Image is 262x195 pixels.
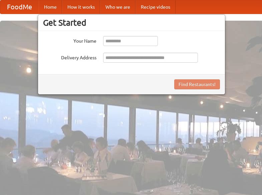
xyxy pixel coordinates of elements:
[43,18,220,28] h3: Get Started
[62,0,100,14] a: How it works
[100,0,136,14] a: Who we are
[39,0,62,14] a: Home
[174,79,220,89] button: Find Restaurants!
[43,53,96,61] label: Delivery Address
[43,36,96,44] label: Your Name
[136,0,176,14] a: Recipe videos
[0,0,39,14] a: FoodMe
